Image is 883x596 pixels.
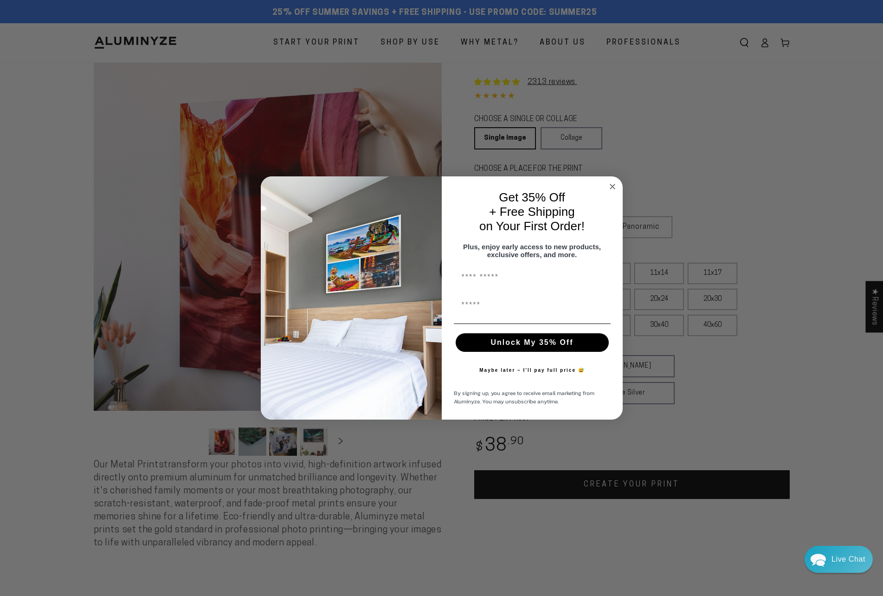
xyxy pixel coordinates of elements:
button: Maybe later – I’ll pay full price 😅 [475,361,589,380]
span: Get 35% Off [499,190,565,204]
img: underline [454,324,611,324]
div: Chat widget toggle [805,546,873,573]
span: Plus, enjoy early access to new products, exclusive offers, and more. [463,243,601,259]
span: + Free Shipping [489,205,574,219]
span: on Your First Order! [479,219,585,233]
img: 728e4f65-7e6c-44e2-b7d1-0292a396982f.jpeg [261,176,442,420]
span: By signing up, you agree to receive email marketing from Aluminyze. You may unsubscribe anytime. [454,389,594,406]
div: Contact Us Directly [831,546,865,573]
button: Close dialog [607,181,618,192]
button: Unlock My 35% Off [456,333,609,352]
